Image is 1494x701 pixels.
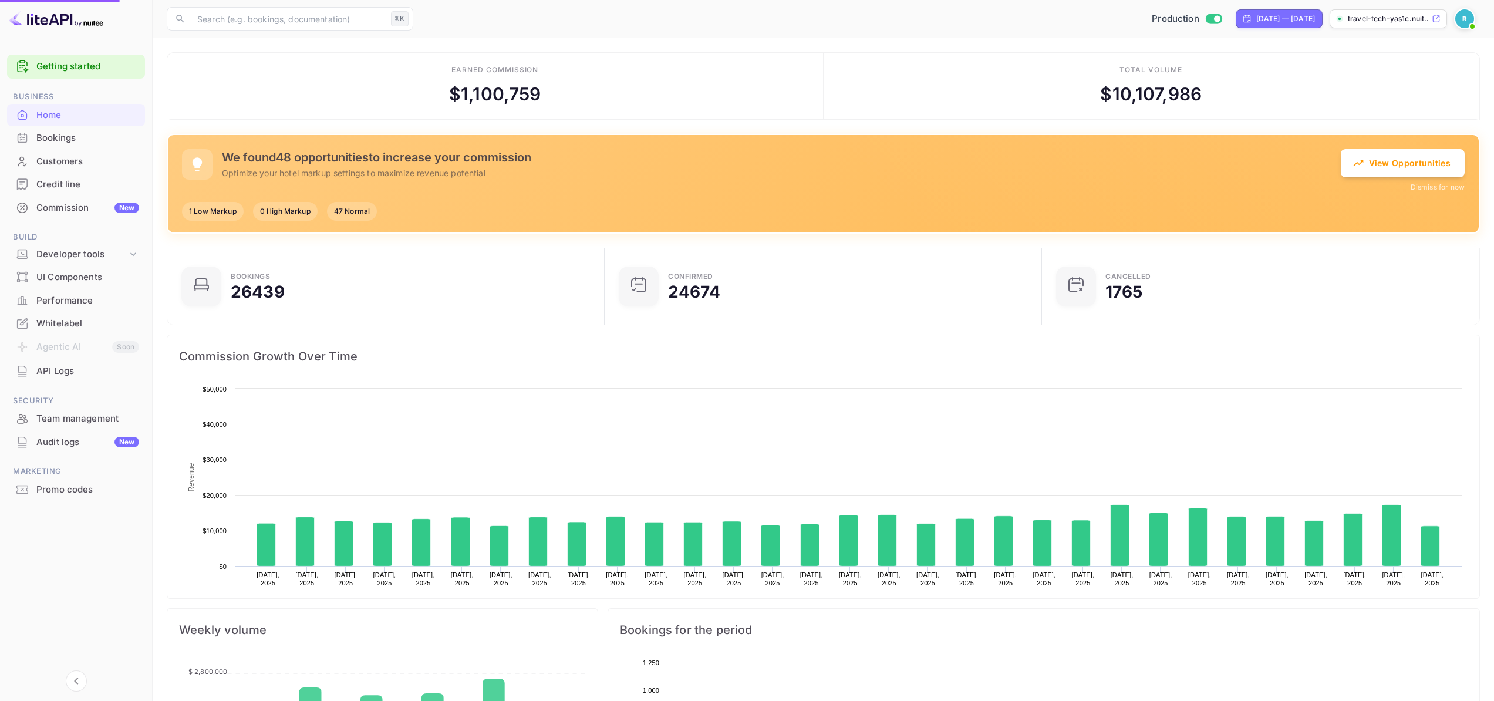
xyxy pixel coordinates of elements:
text: [DATE], 2025 [1111,571,1134,587]
text: [DATE], 2025 [1343,571,1366,587]
span: 0 High Markup [253,206,318,217]
text: Revenue [187,463,195,491]
tspan: $ 2,800,000 [188,668,228,676]
img: LiteAPI logo [9,9,103,28]
text: [DATE], 2025 [567,571,590,587]
a: Promo codes [7,478,145,500]
button: View Opportunities [1341,149,1465,177]
div: Bookings [36,132,139,145]
span: Weekly volume [179,621,586,639]
div: Performance [7,289,145,312]
div: Customers [36,155,139,168]
div: New [114,203,139,213]
span: Commission Growth Over Time [179,347,1468,366]
div: Audit logsNew [7,431,145,454]
div: Developer tools [36,248,127,261]
div: UI Components [36,271,139,284]
text: [DATE], 2025 [1188,571,1211,587]
text: $50,000 [203,386,227,393]
text: [DATE], 2025 [878,571,901,587]
div: 1765 [1105,284,1143,300]
a: Performance [7,289,145,311]
div: UI Components [7,266,145,289]
text: $40,000 [203,421,227,428]
text: [DATE], 2025 [1266,571,1289,587]
text: [DATE], 2025 [490,571,512,587]
div: CANCELLED [1105,273,1151,280]
text: [DATE], 2025 [839,571,862,587]
div: Credit line [36,178,139,191]
text: [DATE], 2025 [606,571,629,587]
div: Switch to Sandbox mode [1147,12,1226,26]
span: Bookings for the period [620,621,1468,639]
a: Whitelabel [7,312,145,334]
div: Whitelabel [36,317,139,331]
input: Search (e.g. bookings, documentation) [190,7,386,31]
text: [DATE], 2025 [1227,571,1250,587]
div: 24674 [668,284,720,300]
text: $10,000 [203,527,227,534]
text: $30,000 [203,456,227,463]
text: [DATE], 2025 [373,571,396,587]
span: 47 Normal [327,206,377,217]
a: API Logs [7,360,145,382]
h5: We found 48 opportunities to increase your commission [222,150,1341,164]
div: Team management [7,407,145,430]
span: Security [7,395,145,407]
text: 1,000 [643,687,659,694]
p: travel-tech-yas1c.nuit... [1348,14,1429,24]
a: Bookings [7,127,145,149]
div: $ 10,107,986 [1100,81,1202,107]
p: Optimize your hotel markup settings to maximize revenue potential [222,167,1341,179]
span: Business [7,90,145,103]
div: 26439 [231,284,285,300]
text: [DATE], 2025 [334,571,357,587]
text: [DATE], 2025 [683,571,706,587]
a: Team management [7,407,145,429]
div: Home [7,104,145,127]
div: Audit logs [36,436,139,449]
text: [DATE], 2025 [528,571,551,587]
text: [DATE], 2025 [257,571,279,587]
a: CommissionNew [7,197,145,218]
div: CommissionNew [7,197,145,220]
div: Home [36,109,139,122]
a: Credit line [7,173,145,195]
text: [DATE], 2025 [723,571,746,587]
div: Whitelabel [7,312,145,335]
span: 1 Low Markup [182,206,244,217]
div: Getting started [7,55,145,79]
text: [DATE], 2025 [645,571,667,587]
div: $ 1,100,759 [449,81,541,107]
text: $20,000 [203,492,227,499]
div: API Logs [36,365,139,378]
button: Dismiss for now [1411,182,1465,193]
div: Bookings [231,273,270,280]
text: [DATE], 2025 [1149,571,1172,587]
img: Revolut [1455,9,1474,28]
text: 1,250 [643,659,659,666]
a: UI Components [7,266,145,288]
text: [DATE], 2025 [1382,571,1405,587]
text: [DATE], 2025 [1304,571,1327,587]
text: [DATE], 2025 [1072,571,1095,587]
div: Total volume [1119,65,1182,75]
a: Home [7,104,145,126]
div: Developer tools [7,244,145,265]
div: Bookings [7,127,145,150]
text: [DATE], 2025 [1033,571,1055,587]
span: Build [7,231,145,244]
div: [DATE] — [DATE] [1256,14,1315,24]
text: [DATE], 2025 [1421,571,1444,587]
text: [DATE], 2025 [761,571,784,587]
div: API Logs [7,360,145,383]
button: Collapse navigation [66,670,87,692]
text: $0 [219,563,227,570]
a: Customers [7,150,145,172]
div: Earned commission [451,65,538,75]
div: Commission [36,201,139,215]
div: Team management [36,412,139,426]
div: New [114,437,139,447]
div: Customers [7,150,145,173]
a: Getting started [36,60,139,73]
